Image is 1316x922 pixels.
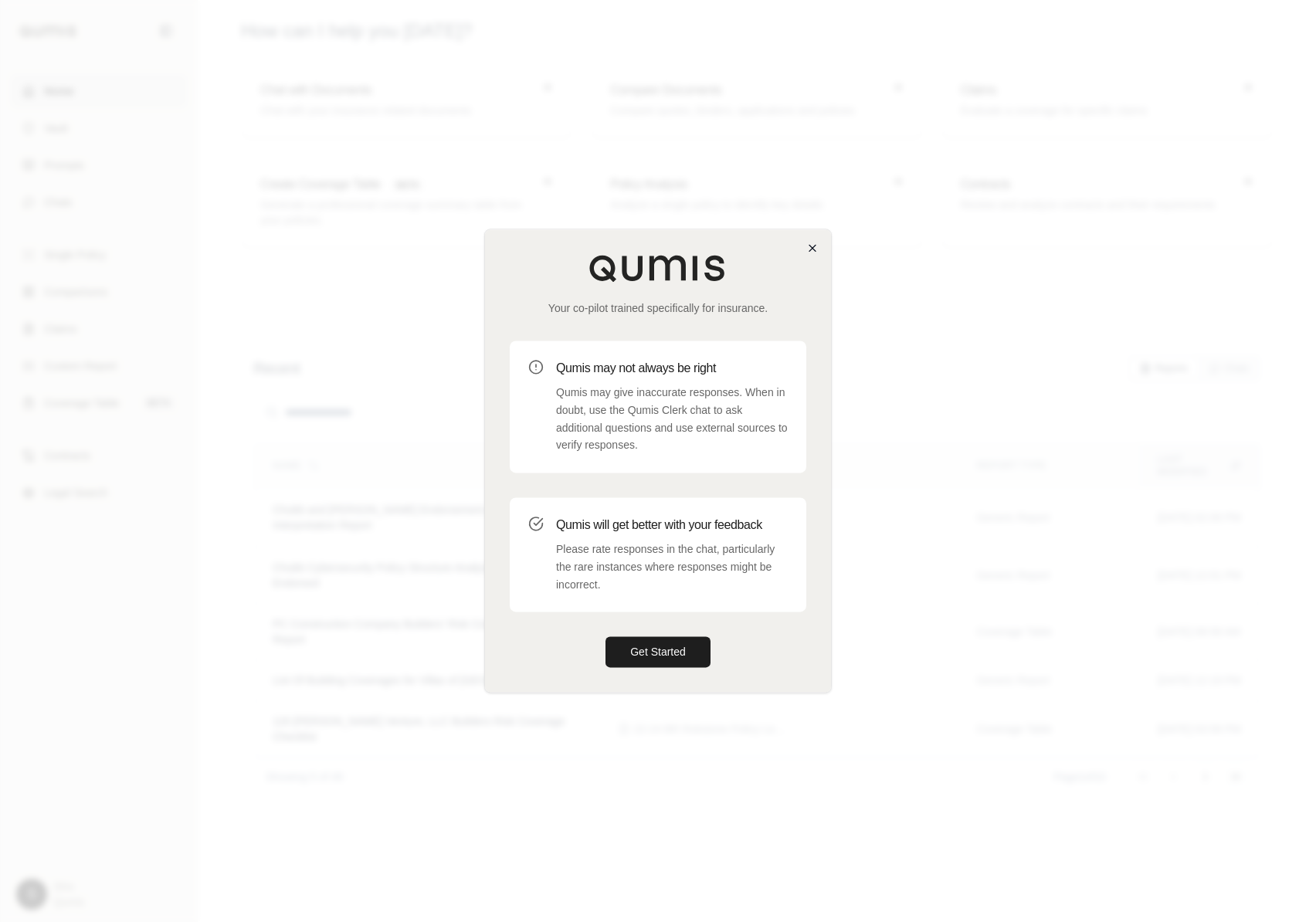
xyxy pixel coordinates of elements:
[510,300,806,316] p: Your co-pilot trained specifically for insurance.
[588,254,728,282] img: Qumis Logo
[605,637,711,668] button: Get Started
[556,359,788,378] h3: Qumis may not always be right
[556,541,788,593] p: Please rate responses in the chat, particularly the rare instances where responses might be incor...
[556,516,788,534] h3: Qumis will get better with your feedback
[556,384,788,454] p: Qumis may give inaccurate responses. When in doubt, use the Qumis Clerk chat to ask additional qu...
